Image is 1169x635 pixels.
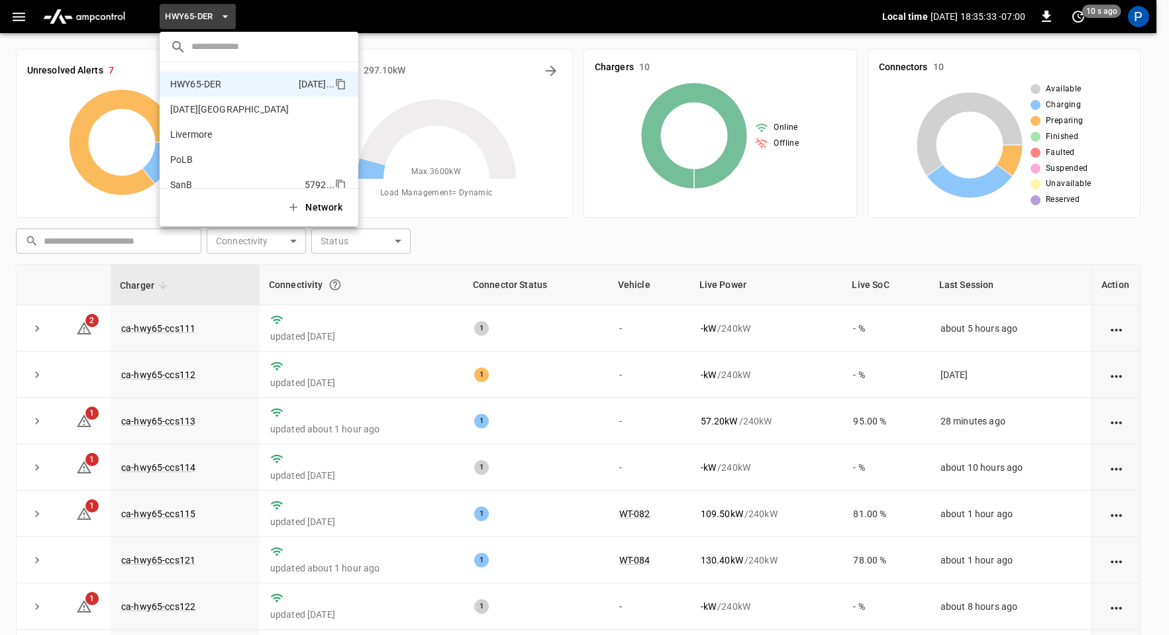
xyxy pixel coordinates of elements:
[170,153,299,166] p: PoLB
[334,76,348,92] div: copy
[279,194,353,221] button: Network
[170,128,301,141] p: Livermore
[170,77,293,91] p: HWY65-DER
[170,178,299,191] p: SanB
[170,103,301,116] p: [DATE][GEOGRAPHIC_DATA]
[334,177,348,193] div: copy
